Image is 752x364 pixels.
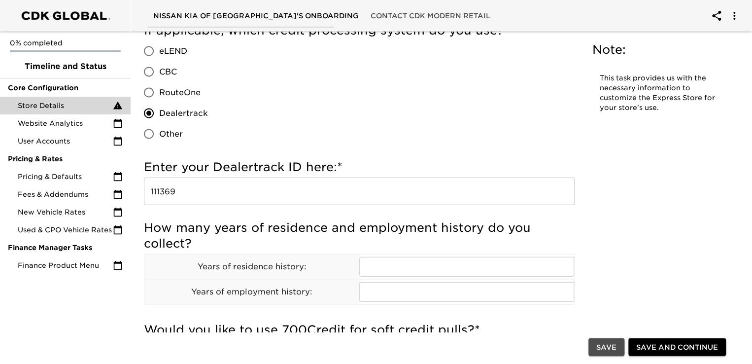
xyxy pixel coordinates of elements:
span: Save and Continue [636,341,718,354]
span: Finance Product Menu [18,260,113,270]
span: Pricing & Rates [8,154,123,164]
h5: How many years of residence and employment history do you collect? [144,220,575,252]
span: Nissan Kia of [GEOGRAPHIC_DATA]'s Onboarding [153,10,359,22]
span: Contact CDK Modern Retail [371,10,490,22]
span: Other [159,128,183,140]
input: Example: 010101 [144,178,575,205]
h5: Enter your Dealertrack ID here: [144,159,575,175]
span: RouteOne [159,87,201,99]
span: Store Details [18,101,113,110]
span: Pricing & Defaults [18,172,113,182]
span: eLEND [159,45,187,57]
span: Website Analytics [18,118,113,128]
span: CBC [159,66,177,78]
h5: Note: [592,42,724,58]
span: User Accounts [18,136,113,146]
span: Core Configuration [8,83,123,93]
button: Save and Continue [628,338,726,357]
span: Timeline and Status [8,61,123,73]
span: Dealertrack [159,108,208,119]
h5: Would you like to use 700Credit for soft credit pulls? [144,322,575,338]
p: This task provides us with the necessary information to customize the Express Store for your stor... [600,73,717,113]
p: Years of employment history: [144,286,359,298]
p: 0% completed [10,38,121,48]
span: Fees & Addendums [18,189,113,199]
span: Save [596,341,616,354]
span: New Vehicle Rates [18,207,113,217]
button: Save [588,338,624,357]
span: Used & CPO Vehicle Rates [18,225,113,235]
button: account of current user [705,4,728,28]
button: account of current user [722,4,746,28]
p: Years of residence history: [144,261,359,273]
span: Finance Manager Tasks [8,243,123,253]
